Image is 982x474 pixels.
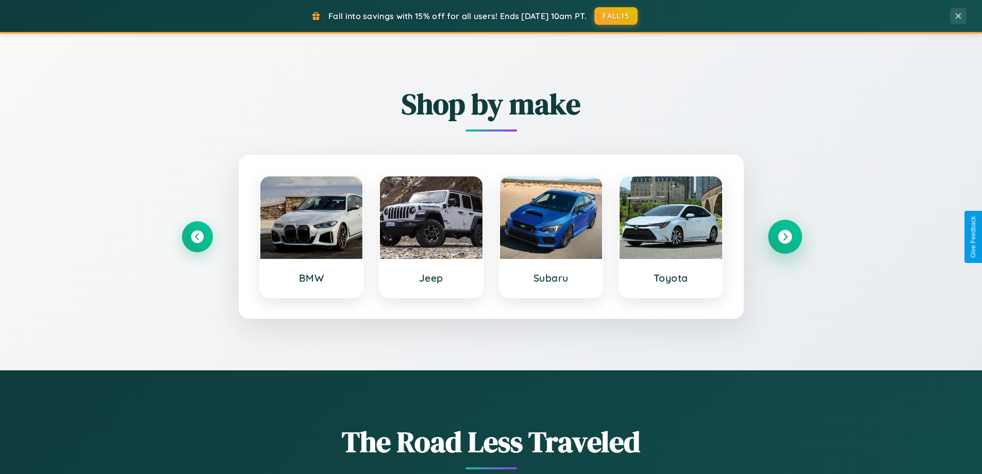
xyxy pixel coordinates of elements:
[510,272,592,284] h3: Subaru
[271,272,353,284] h3: BMW
[182,422,801,462] h1: The Road Less Traveled
[630,272,712,284] h3: Toyota
[182,84,801,124] h2: Shop by make
[970,216,977,258] div: Give Feedback
[328,11,587,21] span: Fall into savings with 15% off for all users! Ends [DATE] 10am PT.
[390,272,472,284] h3: Jeep
[594,7,638,25] button: FALL15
